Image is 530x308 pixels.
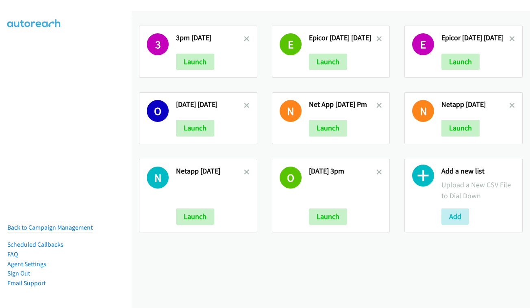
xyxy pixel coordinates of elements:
h1: O [280,167,302,189]
a: Back to Campaign Management [7,223,93,231]
button: Launch [441,54,480,70]
h2: Netapp [DATE] [441,100,509,109]
button: Launch [176,120,214,136]
h1: E [280,33,302,55]
h1: 3 [147,33,169,55]
h2: Net App [DATE] Pm [309,100,377,109]
h2: [DATE] [DATE] [176,100,244,109]
h1: N [280,100,302,122]
a: Sign Out [7,269,30,277]
button: Launch [176,54,214,70]
h1: E [412,33,434,55]
h1: O [147,100,169,122]
h2: Add a new list [441,167,515,176]
h1: N [412,100,434,122]
h2: Epicor [DATE] [DATE] [441,33,509,43]
h2: Epicor [DATE] [DATE] [309,33,377,43]
button: Add [441,208,469,225]
button: Launch [441,120,480,136]
a: FAQ [7,250,18,258]
h2: Netapp [DATE] [176,167,244,176]
h2: [DATE] 3pm [309,167,377,176]
h1: N [147,167,169,189]
a: Email Support [7,279,46,287]
a: Scheduled Callbacks [7,241,63,248]
a: Agent Settings [7,260,46,268]
button: Launch [309,54,347,70]
button: Launch [176,208,214,225]
button: Launch [309,208,347,225]
button: Launch [309,120,347,136]
p: Upload a New CSV File to Dial Down [441,179,515,201]
h2: 3pm [DATE] [176,33,244,43]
